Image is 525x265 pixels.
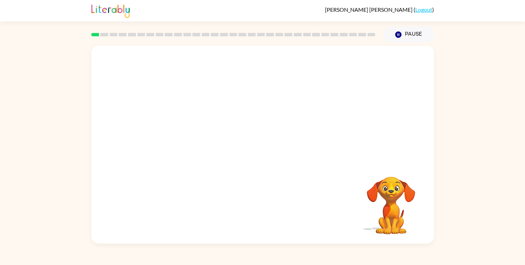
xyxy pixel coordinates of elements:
[91,3,130,18] img: Literably
[325,6,434,13] div: ( )
[356,166,426,235] video: Your browser must support playing .mp4 files to use Literably. Please try using another browser.
[384,27,434,43] button: Pause
[415,6,432,13] a: Logout
[325,6,414,13] span: [PERSON_NAME] [PERSON_NAME]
